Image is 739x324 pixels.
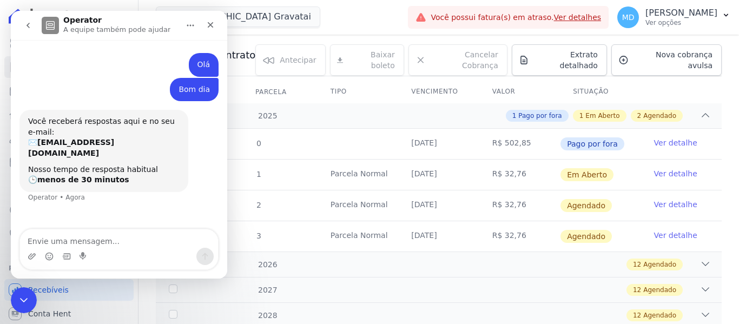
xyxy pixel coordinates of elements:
[51,241,60,250] button: Selecionador de GIF
[28,308,71,319] span: Conta Hent
[560,168,613,181] span: Em Aberto
[178,42,208,66] div: Olá
[398,190,479,221] td: [DATE]
[398,221,479,252] td: [DATE]
[479,160,560,190] td: R$ 32,76
[9,42,208,67] div: Marla diz…
[633,285,641,295] span: 12
[9,262,129,275] div: Plataformas
[654,199,697,210] a: Ver detalhe
[479,129,560,159] td: R$ 502,85
[4,279,134,301] a: Recebíveis
[4,56,134,78] a: Contratos
[318,160,398,190] td: Parcela Normal
[4,175,134,197] a: Transferências
[611,44,722,76] a: Nova cobrança avulsa
[69,241,77,250] button: Start recording
[4,104,134,125] a: Lotes
[609,2,739,32] button: MD [PERSON_NAME] Ver opções
[398,81,479,103] th: Vencimento
[4,32,134,54] a: Visão Geral
[9,99,177,181] div: Você receberá respostas aqui e no seu e-mail:✉️[EMAIL_ADDRESS][DOMAIN_NAME]Nosso tempo de respost...
[560,230,612,243] span: Agendado
[17,105,169,148] div: Você receberá respostas aqui e no seu e-mail: ✉️
[633,49,712,71] span: Nova cobrança avulsa
[255,232,261,240] span: 3
[518,111,562,121] span: Pago por fora
[318,221,398,252] td: Parcela Normal
[255,170,261,178] span: 1
[479,190,560,221] td: R$ 32,76
[398,160,479,190] td: [DATE]
[643,310,676,320] span: Agendado
[560,137,624,150] span: Pago por fora
[560,81,641,103] th: Situação
[186,237,203,254] button: Enviar uma mensagem
[654,168,697,179] a: Ver detalhe
[255,201,261,209] span: 2
[512,111,517,121] span: 1
[11,11,227,279] iframe: Intercom live chat
[4,128,134,149] a: Clientes
[633,260,641,269] span: 12
[11,287,37,313] iframe: Intercom live chat
[17,241,25,250] button: Upload do anexo
[633,310,641,320] span: 12
[643,260,676,269] span: Agendado
[4,80,134,102] a: Parcelas
[318,81,398,103] th: Tipo
[4,223,134,244] a: Negativação
[637,111,642,121] span: 2
[654,230,697,241] a: Ver detalhe
[190,4,209,24] div: Fechar
[159,67,208,91] div: Bom dia
[554,13,602,22] a: Ver detalhes
[27,164,118,173] b: menos de 30 minutos
[52,14,160,24] p: A equipe também pode ajudar
[398,129,479,159] td: [DATE]
[255,139,261,148] span: 0
[579,111,584,121] span: 1
[34,241,43,250] button: Selecionador de Emoji
[9,219,207,237] textarea: Envie uma mensagem...
[169,4,190,25] button: Início
[533,49,598,71] span: Extrato detalhado
[479,221,560,252] td: R$ 32,76
[242,81,300,103] div: Parcela
[4,199,134,221] a: Crédito
[479,81,560,103] th: Valor
[168,74,199,84] div: Bom dia
[585,111,619,121] span: Em Aberto
[156,6,320,27] button: [GEOGRAPHIC_DATA] Gravatai
[643,285,676,295] span: Agendado
[643,111,676,121] span: Agendado
[645,18,717,27] p: Ver opções
[318,190,398,221] td: Parcela Normal
[28,285,69,295] span: Recebíveis
[560,199,612,212] span: Agendado
[622,14,635,21] span: MD
[17,183,74,190] div: Operator • Agora
[9,67,208,100] div: Marla diz…
[17,154,169,175] div: Nosso tempo de resposta habitual 🕒
[9,99,208,205] div: Operator diz…
[654,137,697,148] a: Ver detalhe
[512,44,607,76] a: Extrato detalhado
[645,8,717,18] p: [PERSON_NAME]
[4,151,134,173] a: Minha Carteira
[187,49,200,59] div: Olá
[17,127,103,147] b: [EMAIL_ADDRESS][DOMAIN_NAME]
[431,12,601,23] span: Você possui fatura(s) em atraso.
